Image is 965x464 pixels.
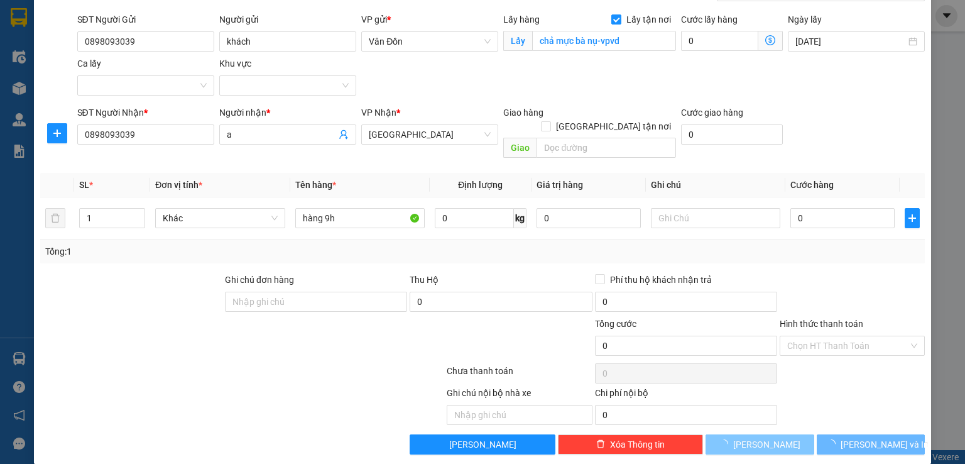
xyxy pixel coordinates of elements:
[445,364,593,386] div: Chưa thanh toán
[681,14,738,25] label: Cước lấy hàng
[48,128,67,138] span: plus
[905,208,920,228] button: plus
[532,31,676,51] input: Lấy tận nơi
[621,13,676,26] span: Lấy tận nơi
[795,35,906,48] input: Ngày lấy
[681,124,783,145] input: Cước giao hàng
[681,108,743,118] label: Cước giao hàng
[551,119,676,133] span: [GEOGRAPHIC_DATA] tận nơi
[225,275,294,285] label: Ghi chú đơn hàng
[706,434,814,455] button: [PERSON_NAME]
[339,130,349,140] span: user-add
[765,35,775,45] span: dollar-circle
[503,108,543,118] span: Giao hàng
[905,213,919,223] span: plus
[369,125,491,144] span: Hà Nội
[503,14,540,25] span: Lấy hàng
[447,405,592,425] input: Nhập ghi chú
[537,180,583,190] span: Giá trị hàng
[77,13,214,26] div: SĐT Người Gửi
[537,208,641,228] input: 0
[595,386,777,405] div: Chi phí nội bộ
[369,32,491,51] span: Vân Đồn
[605,273,717,287] span: Phí thu hộ khách nhận trả
[45,245,373,258] div: Tổng: 1
[77,58,101,69] label: Ca lấy
[155,180,202,190] span: Đơn vị tính
[79,180,89,190] span: SL
[295,180,336,190] span: Tên hàng
[410,434,555,455] button: [PERSON_NAME]
[449,438,516,451] span: [PERSON_NAME]
[681,31,758,51] input: Cước lấy hàng
[47,123,67,143] button: plus
[817,434,925,455] button: [PERSON_NAME] và In
[295,208,425,228] input: VD: Bàn, Ghế
[410,275,439,285] span: Thu Hộ
[447,386,592,405] div: Ghi chú nội bộ nhà xe
[503,138,537,158] span: Giao
[514,208,526,228] span: kg
[788,14,822,25] label: Ngày lấy
[827,439,841,448] span: loading
[595,319,636,329] span: Tổng cước
[651,208,780,228] input: Ghi Chú
[537,138,676,158] input: Dọc đường
[503,31,532,51] span: Lấy
[596,439,605,450] span: delete
[163,209,277,228] span: Khác
[610,438,665,451] span: Xóa Thông tin
[361,108,396,118] span: VP Nhận
[780,319,863,329] label: Hình thức thanh toán
[219,13,356,26] div: Người gửi
[841,438,929,451] span: [PERSON_NAME] và In
[77,106,214,119] div: SĐT Người Nhận
[219,106,356,119] div: Người nhận
[719,439,733,448] span: loading
[733,438,800,451] span: [PERSON_NAME]
[361,13,498,26] div: VP gửi
[790,180,834,190] span: Cước hàng
[45,208,65,228] button: delete
[225,292,407,312] input: Ghi chú đơn hàng
[646,173,785,197] th: Ghi chú
[219,57,356,70] div: Khu vực
[458,180,503,190] span: Định lượng
[558,434,703,455] button: deleteXóa Thông tin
